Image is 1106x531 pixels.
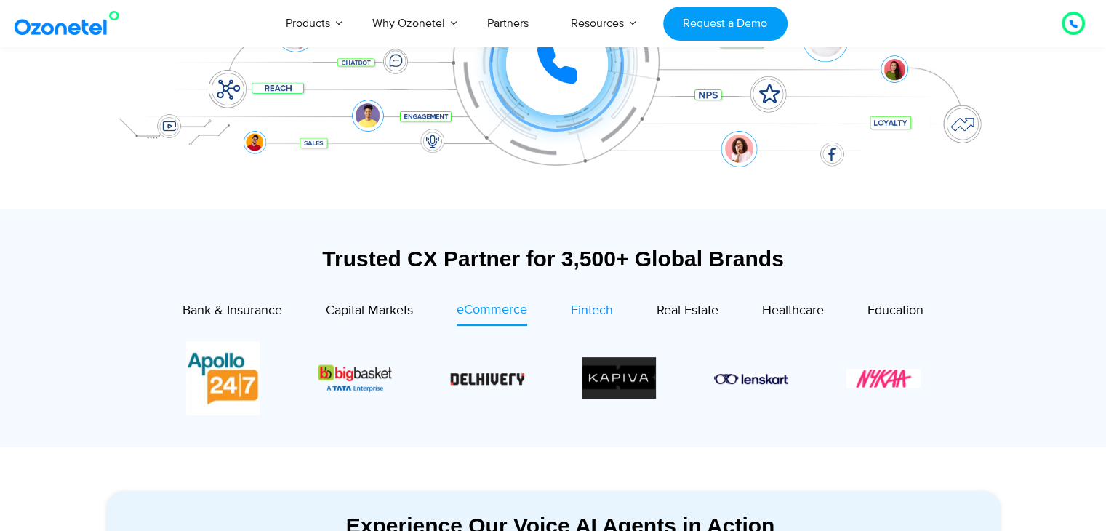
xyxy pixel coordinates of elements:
[106,246,1001,271] div: Trusted CX Partner for 3,500+ Global Brands
[663,7,788,41] a: Request a Demo
[762,300,824,325] a: Healthcare
[867,300,923,325] a: Education
[571,300,613,325] a: Fintech
[457,300,527,326] a: eCommerce
[657,303,718,319] span: Real Estate
[326,303,413,319] span: Capital Markets
[183,303,282,319] span: Bank & Insurance
[762,303,824,319] span: Healthcare
[571,303,613,319] span: Fintech
[457,302,527,318] span: eCommerce
[183,300,282,325] a: Bank & Insurance
[326,300,413,325] a: Capital Markets
[186,341,921,415] div: Image Carousel
[867,303,923,319] span: Education
[657,300,718,325] a: Real Estate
